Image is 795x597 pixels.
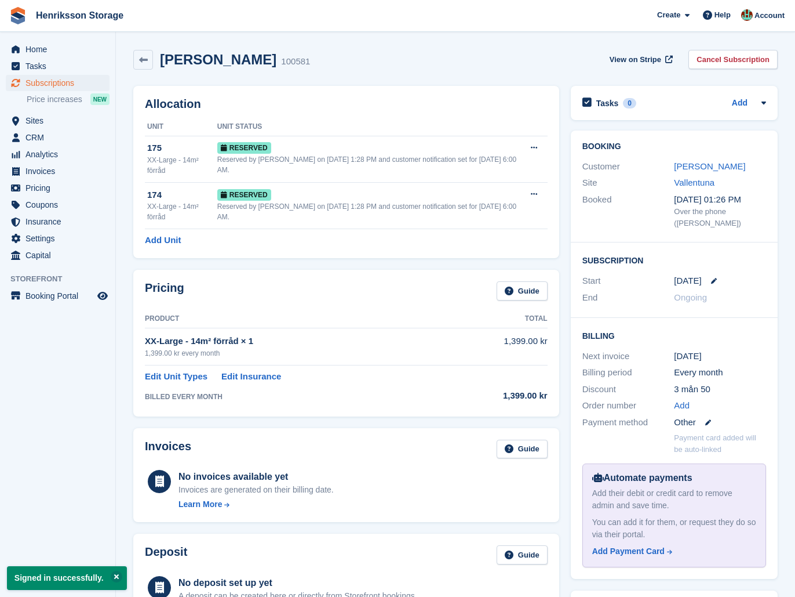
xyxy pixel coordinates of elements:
a: Edit Unit Types [145,370,207,383]
a: Henriksson Storage [31,6,128,25]
div: Order number [582,399,674,413]
div: No deposit set up yet [178,576,417,590]
div: [DATE] 01:26 PM [674,193,766,207]
a: Add Payment Card [592,545,752,558]
div: 3 mån 50 [674,383,766,396]
a: menu [6,214,110,230]
div: 100581 [281,55,310,68]
span: Settings [25,230,95,247]
span: Booking Portal [25,288,95,304]
div: Billing period [582,366,674,379]
span: Account [754,10,785,21]
a: menu [6,230,110,247]
a: Preview store [96,289,110,303]
span: Help [714,9,731,21]
a: menu [6,129,110,146]
div: NEW [90,93,110,105]
h2: [PERSON_NAME] [160,52,276,67]
a: Guide [497,545,548,565]
a: Add Unit [145,234,181,247]
a: menu [6,247,110,263]
a: Guide [497,281,548,301]
div: Add Payment Card [592,545,665,558]
a: [PERSON_NAME] [674,161,745,171]
span: View on Stripe [610,54,661,66]
span: Capital [25,247,95,263]
h2: Allocation [145,97,548,111]
a: menu [6,41,110,57]
th: Total [448,310,548,328]
span: Reserved [217,142,271,154]
a: menu [6,163,110,179]
a: menu [6,58,110,74]
th: Unit [145,118,217,136]
a: menu [6,180,110,196]
h2: Booking [582,142,766,151]
img: stora-icon-8386f47178a22dfd0bd8f6a31ec36ba5ce8667c1dd55bd0f319d3a0aa187defe.svg [9,7,27,24]
a: Learn More [178,498,334,511]
div: End [582,291,674,305]
div: 175 [147,142,217,155]
span: Home [25,41,95,57]
a: Edit Insurance [221,370,281,383]
h2: Invoices [145,440,191,459]
div: 0 [623,98,636,108]
h2: Tasks [596,98,619,108]
a: menu [6,113,110,129]
a: menu [6,288,110,304]
p: Payment card added will be auto-linked [674,432,766,455]
div: XX-Large - 14m² förråd [147,201,217,222]
div: Payment method [582,416,674,429]
th: Unit Status [217,118,523,136]
div: No invoices available yet [178,470,334,484]
div: Every month [674,366,766,379]
span: Pricing [25,180,95,196]
h2: Billing [582,330,766,341]
td: 1,399.00 kr [448,328,548,365]
div: 174 [147,189,217,202]
span: Reserved [217,189,271,201]
div: Customer [582,160,674,173]
h2: Subscription [582,254,766,266]
span: Ongoing [674,292,707,302]
div: Booked [582,193,674,229]
a: menu [6,197,110,213]
div: Next invoice [582,350,674,363]
div: Add their debit or credit card to remove admin and save time. [592,487,756,512]
span: Sites [25,113,95,129]
div: Reserved by [PERSON_NAME] on [DATE] 1:28 PM and customer notification set for [DATE] 6:00 AM. [217,154,523,175]
span: Storefront [10,273,115,285]
div: Site [582,176,674,190]
div: 1,399.00 kr [448,389,548,403]
div: Automate payments [592,471,756,485]
time: 2025-08-11 22:00:00 UTC [674,274,701,288]
span: Tasks [25,58,95,74]
a: menu [6,75,110,91]
span: Price increases [27,94,82,105]
div: XX-Large - 14m² förråd [147,155,217,176]
span: Coupons [25,197,95,213]
div: Reserved by [PERSON_NAME] on [DATE] 1:28 PM and customer notification set for [DATE] 6:00 AM. [217,201,523,222]
a: Price increases NEW [27,93,110,106]
div: Discount [582,383,674,396]
a: Cancel Subscription [688,50,778,69]
div: You can add it for them, or request they do so via their portal. [592,516,756,541]
a: Vallentuna [674,178,714,187]
a: View on Stripe [605,50,675,69]
div: Invoices are generated on their billing date. [178,484,334,496]
a: Add [732,97,747,110]
div: Over the phone ([PERSON_NAME]) [674,206,766,229]
div: XX-Large - 14m² förråd × 1 [145,335,448,348]
p: Signed in successfully. [7,566,127,590]
div: [DATE] [674,350,766,363]
span: Subscriptions [25,75,95,91]
a: Add [674,399,690,413]
div: Other [674,416,766,429]
div: 1,399.00 kr every month [145,348,448,359]
span: Invoices [25,163,95,179]
th: Product [145,310,448,328]
span: Insurance [25,214,95,230]
div: Learn More [178,498,222,511]
span: Create [657,9,680,21]
span: CRM [25,129,95,146]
